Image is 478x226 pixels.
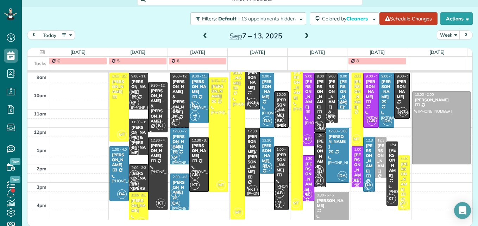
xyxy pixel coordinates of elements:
[156,199,165,208] span: KT
[357,58,359,63] span: 8
[37,184,46,190] span: 3pm
[316,139,324,169] div: [PERSON_NAME]
[190,12,306,25] button: Filters: Default | 13 appointments hidden
[151,83,170,88] span: 9:30 - 12:15
[193,113,197,117] span: AB
[112,152,127,168] div: [PERSON_NAME]
[437,30,460,40] button: Week
[262,143,272,164] div: [PERSON_NAME]
[328,134,347,149] div: [PERSON_NAME]
[192,74,211,79] span: 9:00 - 11:45
[263,116,272,126] span: DA
[117,58,120,63] span: 5
[305,79,312,109] div: [PERSON_NAME]
[211,84,226,99] div: [PERSON_NAME]
[172,129,191,133] span: 12:00 - 2:00
[172,134,187,149] div: [PERSON_NAME]
[262,74,281,79] span: 9:00 - 12:00
[277,200,282,204] span: AB
[171,192,180,199] small: 2
[37,202,46,208] span: 4pm
[172,180,187,195] div: [PERSON_NAME]
[262,79,272,100] div: [PERSON_NAME]
[10,176,20,183] span: New
[177,58,180,63] span: 8
[171,199,180,208] span: DA
[310,12,379,25] button: Colored byCleaners
[27,30,40,40] button: prev
[247,134,257,175] div: [PERSON_NAME]/[PERSON_NAME]
[37,74,46,80] span: 9am
[171,116,180,126] span: KT
[440,12,473,25] button: Actions
[131,79,146,94] div: [PERSON_NAME]
[275,110,284,117] small: 2
[34,93,46,98] span: 10am
[112,74,131,79] span: 9:00 - 12:45
[40,30,59,40] button: today
[367,116,377,126] span: AB
[303,134,312,144] span: AB
[326,112,335,121] span: KT
[190,49,205,55] a: [DATE]
[150,143,165,158] div: [PERSON_NAME]
[117,130,127,139] span: MT
[130,137,139,144] small: 2
[276,98,287,143] div: [PERSON_NAME] & [PERSON_NAME]
[117,189,127,199] span: DA
[316,79,324,109] div: [PERSON_NAME]
[37,166,46,171] span: 2pm
[354,152,361,183] div: [PERSON_NAME]
[37,147,46,153] span: 1pm
[314,176,324,185] span: KT
[291,199,301,208] span: MT
[263,162,272,171] span: DA
[248,98,258,107] span: KT
[315,169,323,176] small: 2
[172,74,191,79] span: 9:00 - 12:00
[276,152,287,173] div: [PERSON_NAME]
[130,49,145,55] a: [DATE]
[346,15,369,22] span: Cleaners
[247,70,257,90] div: [PERSON_NAME]
[190,180,200,190] span: KT
[414,98,468,102] div: [PERSON_NAME]
[366,74,385,79] span: 9:00 - 12:00
[131,125,146,155] div: [PERSON_NAME] & [PERSON_NAME]
[131,193,148,197] span: 3:30 - 5:30
[112,147,129,152] span: 1:00 - 4:00
[131,120,150,124] span: 11:30 - 1:30
[211,79,228,83] span: 9:15 - 3:30
[397,74,416,79] span: 9:00 - 11:30
[454,202,471,219] div: Open Intercom Messenger
[354,74,371,79] span: 9:00 - 1:00
[305,74,322,79] span: 9:00 - 1:00
[459,30,473,40] button: next
[429,49,445,55] a: [DATE]
[340,79,347,145] div: [PERSON_NAME] & [PERSON_NAME]
[317,133,336,138] span: 12:15 - 3:15
[370,49,385,55] a: [DATE]
[238,15,296,22] span: | 13 appointments hidden
[212,32,300,40] h2: 7 – 13, 2025
[354,147,371,152] span: 1:00 - 3:15
[131,74,150,79] span: 9:00 - 11:00
[131,165,148,170] span: 2:00 - 3:30
[132,172,137,176] span: AB
[317,123,321,126] span: AB
[338,98,347,107] span: DA
[379,12,438,25] a: Schedule Changes
[277,147,294,152] span: 1:00 - 4:30
[192,138,211,143] span: 12:30 - 3:30
[132,100,137,103] span: AB
[275,202,284,209] small: 2
[303,189,312,199] span: AB
[250,49,265,55] a: [DATE]
[322,15,370,22] span: Colored by
[317,74,336,79] span: 9:00 - 12:15
[377,143,384,174] div: [PERSON_NAME]
[363,180,373,190] span: DA
[277,92,298,97] span: 10:00 - 12:00
[216,180,226,190] span: MT
[229,31,242,40] span: Sep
